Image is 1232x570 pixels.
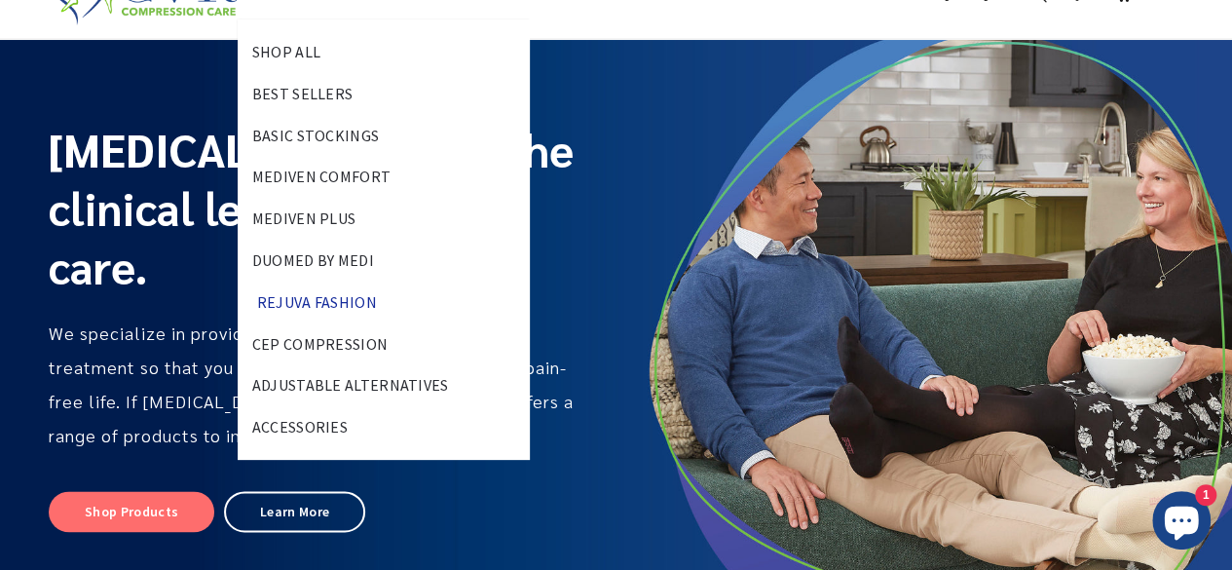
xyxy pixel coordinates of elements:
[224,491,365,532] a: Learn More
[49,122,597,296] h1: [MEDICAL_DATA] from the clinical leaders in vein care.
[49,491,214,532] a: Shop Products
[238,198,371,240] a: Mediven Plus
[1146,491,1216,554] inbox-online-store-chat: Shopify online store chat
[49,316,597,452] h6: We specialize in providing fast, safe, and affordable vein treatment so that you can get back to ...
[238,156,406,198] a: Mediven Comfort
[238,323,403,365] a: CEP Compression
[238,406,362,448] a: Accessories
[238,73,368,115] a: Best Sellers
[243,282,392,323] a: Rejuva Fashion
[238,31,335,73] a: Shop All
[238,115,394,157] a: Basic Stockings
[238,240,389,282] a: Duomed by Medi
[238,364,464,406] a: Adjustable Alternatives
